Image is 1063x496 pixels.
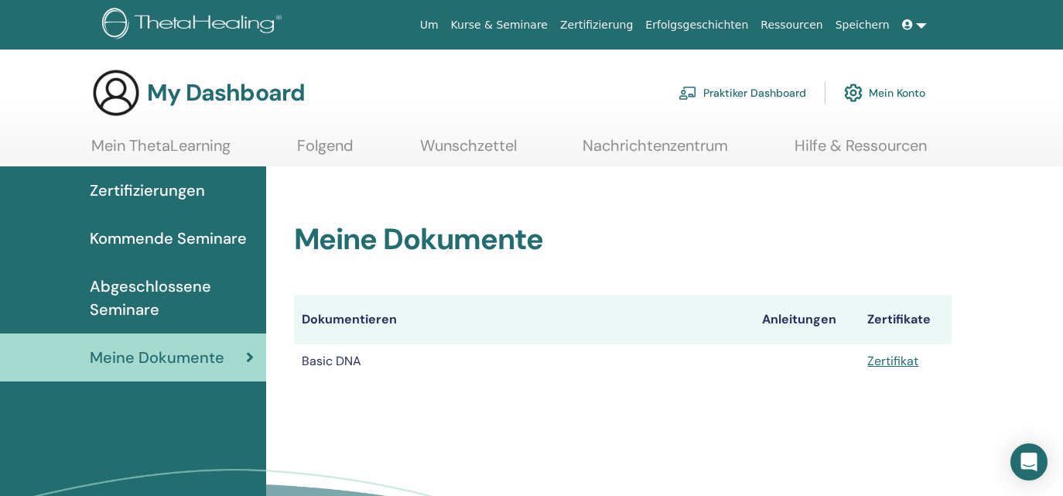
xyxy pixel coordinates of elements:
a: Praktiker Dashboard [678,76,806,110]
a: Mein Konto [844,76,925,110]
a: Um [414,11,445,39]
a: Nachrichtenzentrum [583,136,728,166]
span: Meine Dokumente [90,346,224,369]
a: Wunschzettel [420,136,517,166]
a: Folgend [297,136,354,166]
img: logo.png [102,8,287,43]
a: Speichern [829,11,896,39]
th: Zertifikate [860,295,952,344]
h2: Meine Dokumente [294,222,952,258]
img: generic-user-icon.jpg [91,68,141,118]
th: Anleitungen [754,295,860,344]
img: chalkboard-teacher.svg [678,86,697,100]
a: Kurse & Seminare [445,11,554,39]
span: Zertifizierungen [90,179,205,202]
h3: My Dashboard [147,79,305,107]
a: Erfolgsgeschichten [639,11,754,39]
a: Mein ThetaLearning [91,136,231,166]
span: Abgeschlossene Seminare [90,275,254,321]
a: Ressourcen [754,11,829,39]
img: cog.svg [844,80,863,106]
a: Zertifikat [867,353,918,369]
td: Basic DNA [294,344,754,378]
span: Kommende Seminare [90,227,247,250]
div: Open Intercom Messenger [1010,443,1048,481]
a: Zertifizierung [554,11,639,39]
th: Dokumentieren [294,295,754,344]
a: Hilfe & Ressourcen [795,136,927,166]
